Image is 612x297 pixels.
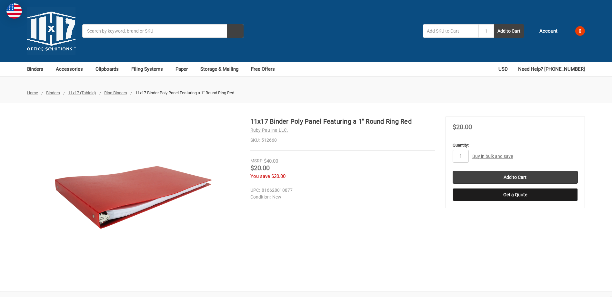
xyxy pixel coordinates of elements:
img: 11x17.com [27,7,75,55]
a: USD [498,62,511,76]
dt: SKU: [250,137,260,144]
input: Add to Cart [453,171,578,184]
a: Paper [176,62,194,76]
a: Account [531,23,557,39]
span: $20.00 [453,123,472,131]
a: 11x17 (Tabloid) [68,90,96,95]
dd: 816628010877 [250,187,432,194]
a: Home [27,90,38,95]
dd: New [250,194,432,200]
a: Clipboards [95,62,125,76]
a: Accessories [56,62,89,76]
a: Need Help? [PHONE_NUMBER] [518,62,585,76]
a: Filing Systems [131,62,169,76]
img: duty and tax information for United States [6,3,22,19]
input: Add SKU to Cart [423,24,478,38]
span: $20.00 [271,173,286,179]
a: Binders [27,62,49,76]
button: Add to Cart [494,24,524,38]
span: $40.00 [264,158,278,164]
span: You save [250,173,270,179]
span: $20.00 [250,164,270,172]
span: 0 [575,26,585,36]
div: MSRP [250,158,263,164]
a: Storage & Mailing [200,62,244,76]
span: Account [539,27,557,35]
a: Ruby Paulina LLC. [250,128,288,133]
button: Get a Quote [453,188,578,201]
img: 11x17 Binder Poly Panel Featuring a 1" Round Ring Red [53,117,214,278]
span: 11x17 Binder Poly Panel Featuring a 1" Round Ring Red [135,90,234,95]
a: Binders [46,90,60,95]
label: Quantity: [453,142,578,148]
dd: 512660 [250,137,435,144]
dt: Condition: [250,194,271,200]
a: Buy in bulk and save [472,154,513,159]
h1: 11x17 Binder Poly Panel Featuring a 1" Round Ring Red [250,117,435,126]
a: Free Offers [251,62,275,76]
dt: UPC: [250,187,260,194]
a: Ring Binders [104,90,127,95]
input: Search by keyword, brand or SKU [82,24,244,38]
a: 0 [564,23,585,39]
